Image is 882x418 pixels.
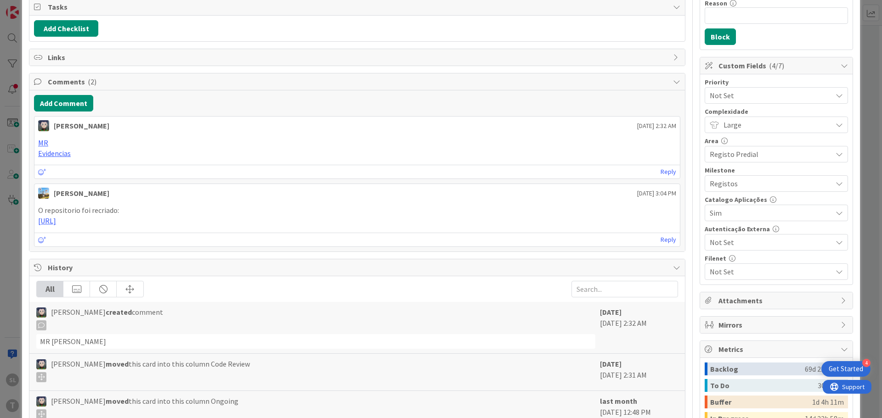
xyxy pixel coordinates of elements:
span: History [48,262,668,273]
img: LS [38,120,49,131]
b: moved [106,359,129,368]
span: Sim [710,206,827,219]
div: Area [705,138,848,144]
span: Not Set [710,266,832,277]
div: 69d 22h 21m [805,362,844,375]
span: [DATE] 3:04 PM [637,189,676,198]
b: [DATE] [600,307,622,317]
div: [DATE] 2:32 AM [600,307,678,349]
b: [DATE] [600,359,622,368]
input: Search... [571,281,678,297]
div: 1d 4h 11m [812,396,844,408]
div: Catalogo Aplicações [705,196,848,203]
div: 30d 25m [818,379,844,392]
div: [DATE] 2:31 AM [600,358,678,386]
div: Buffer [710,396,812,408]
span: Metrics [718,344,836,355]
span: Links [48,52,668,63]
b: moved [106,396,129,406]
span: Custom Fields [718,60,836,71]
span: Not Set [710,236,827,249]
div: Open Get Started checklist, remaining modules: 4 [821,361,871,377]
span: [DATE] 2:32 AM [637,121,676,131]
div: Priority [705,79,848,85]
span: Not Set [710,89,827,102]
span: Tasks [48,1,668,12]
a: Evidencias [38,149,71,158]
a: MR [38,138,48,147]
span: Support [19,1,42,12]
a: Reply [661,166,676,178]
span: Registo Predial [710,148,827,161]
span: Registos [710,177,827,190]
img: LS [36,359,46,369]
a: Reply [661,234,676,245]
p: O repositorio foi recriado: [38,205,676,216]
a: [URL] [38,216,56,225]
img: LS [36,396,46,407]
div: All [37,281,63,297]
div: Autenticação Externa [705,226,848,232]
div: Milestone [705,167,848,173]
span: ( 4/7 ) [769,61,784,70]
span: Mirrors [718,319,836,330]
div: [PERSON_NAME] [54,188,109,199]
button: Add Checklist [34,20,98,37]
button: Block [705,28,736,45]
div: 4 [862,359,871,367]
span: [PERSON_NAME] comment [51,307,163,330]
span: Large [724,118,827,131]
div: Filenet [705,255,848,262]
span: [PERSON_NAME] this card into this column Code Review [51,358,250,382]
div: To Do [710,379,818,392]
div: Complexidade [705,108,848,115]
div: MR [PERSON_NAME] [36,334,595,349]
b: created [106,307,132,317]
span: Comments [48,76,668,87]
b: last month [600,396,637,406]
button: Add Comment [34,95,93,111]
img: LS [36,307,46,318]
div: Get Started [829,364,863,373]
div: [PERSON_NAME] [54,120,109,131]
span: ( 2 ) [88,77,96,86]
div: Backlog [710,362,805,375]
img: DG [38,188,49,199]
span: Attachments [718,295,836,306]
